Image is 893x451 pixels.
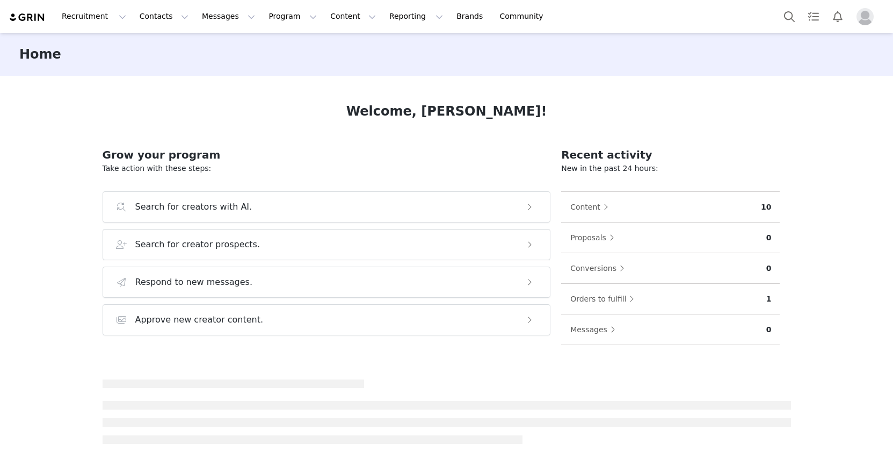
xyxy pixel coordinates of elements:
h1: Welcome, [PERSON_NAME]! [346,102,547,121]
button: Reporting [383,4,449,28]
button: Orders to fulfill [570,290,640,307]
h3: Search for creator prospects. [135,238,260,251]
button: Program [262,4,323,28]
p: 0 [766,324,772,335]
button: Recruitment [55,4,133,28]
button: Search [778,4,801,28]
button: Contacts [133,4,195,28]
button: Messages [570,321,621,338]
button: Approve new creator content. [103,304,551,335]
button: Search for creator prospects. [103,229,551,260]
button: Content [570,198,614,216]
button: Messages [195,4,262,28]
img: placeholder-profile.jpg [856,8,874,25]
p: Take action with these steps: [103,163,551,174]
a: Tasks [802,4,825,28]
button: Profile [850,8,884,25]
button: Conversions [570,260,630,277]
h3: Home [19,45,61,64]
img: grin logo [9,12,46,23]
h2: Recent activity [561,147,780,163]
p: 10 [761,202,771,213]
p: 0 [766,263,772,274]
button: Notifications [826,4,850,28]
button: Proposals [570,229,620,246]
p: New in the past 24 hours: [561,163,780,174]
h2: Grow your program [103,147,551,163]
h3: Approve new creator content. [135,313,264,326]
a: Community [493,4,555,28]
p: 0 [766,232,772,244]
a: Brands [450,4,492,28]
h3: Search for creators with AI. [135,201,252,213]
p: 1 [766,293,772,305]
button: Respond to new messages. [103,267,551,298]
button: Content [324,4,382,28]
h3: Respond to new messages. [135,276,253,289]
button: Search for creators with AI. [103,191,551,223]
